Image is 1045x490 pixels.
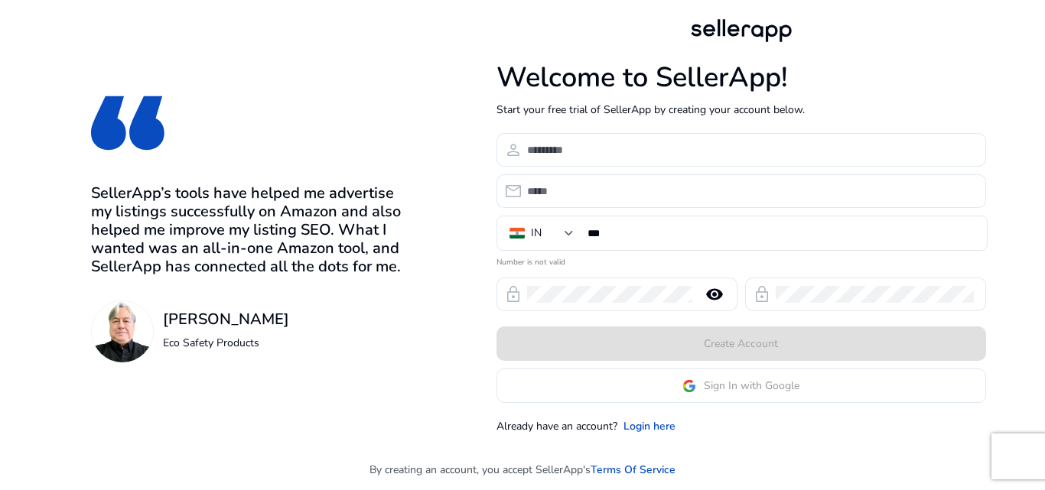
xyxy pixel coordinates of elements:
h1: Welcome to SellerApp! [496,61,986,94]
p: Start your free trial of SellerApp by creating your account below. [496,102,986,118]
h3: [PERSON_NAME] [163,310,289,329]
span: person [504,141,522,159]
div: IN [531,225,542,242]
a: Terms Of Service [591,462,676,478]
p: Eco Safety Products [163,335,289,351]
mat-icon: remove_red_eye [696,285,733,303]
h3: SellerApp’s tools have helped me advertise my listings successfully on Amazon and also helped me ... [91,184,418,276]
p: Already have an account? [496,418,617,434]
mat-error: Number is not valid [496,252,986,268]
span: lock [504,285,522,303]
span: lock [753,285,771,303]
a: Login here [623,418,676,434]
span: email [504,182,522,200]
